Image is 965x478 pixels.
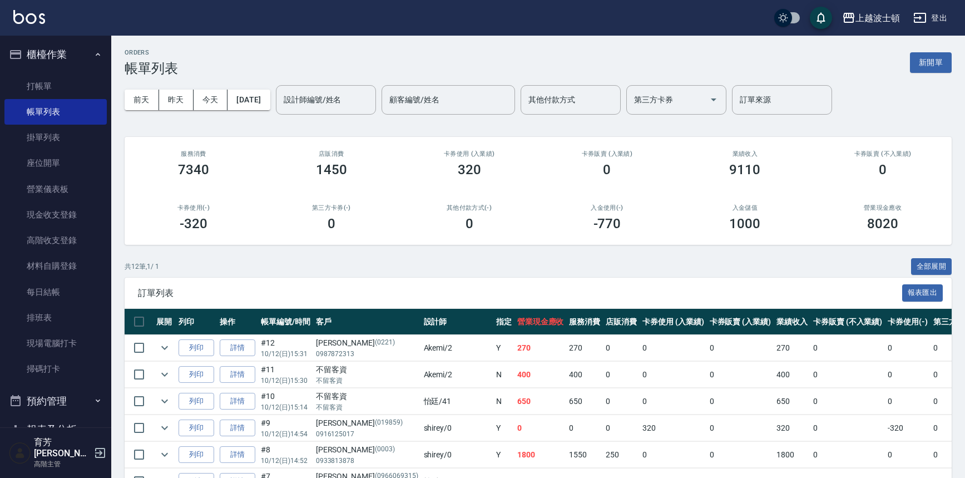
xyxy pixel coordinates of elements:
td: 270 [566,335,603,361]
span: 訂單列表 [138,288,902,299]
a: 現金收支登錄 [4,202,107,228]
a: 座位開單 [4,150,107,176]
p: 10/12 (日) 14:54 [261,429,310,439]
button: 列印 [179,420,214,437]
h3: 帳單列表 [125,61,178,76]
p: 共 12 筆, 1 / 1 [125,262,159,272]
h2: 第三方卡券(-) [276,204,387,211]
td: 320 [640,415,707,441]
h2: 其他付款方式(-) [414,204,525,211]
h2: ORDERS [125,49,178,56]
button: 新開單 [910,52,952,73]
th: 指定 [493,309,514,335]
button: expand row [156,366,173,383]
td: #12 [258,335,313,361]
button: 列印 [179,366,214,383]
h3: 1450 [316,162,347,178]
td: 0 [885,335,931,361]
td: 0 [514,415,567,441]
td: 0 [707,442,774,468]
h2: 店販消費 [276,150,387,157]
td: 怡廷 /41 [421,388,493,415]
h3: 0 [603,162,611,178]
td: shirey /0 [421,442,493,468]
td: 270 [514,335,567,361]
td: 0 [566,415,603,441]
a: 帳單列表 [4,99,107,125]
td: Akemi /2 [421,362,493,388]
td: 0 [603,415,640,441]
a: 材料自購登錄 [4,253,107,279]
button: expand row [156,393,173,410]
a: 新開單 [910,57,952,67]
td: 400 [566,362,603,388]
a: 掃碼打卡 [4,356,107,382]
div: [PERSON_NAME] [316,417,418,429]
p: 10/12 (日) 15:30 [261,376,310,386]
td: 0 [603,362,640,388]
div: [PERSON_NAME] [316,337,418,349]
td: 400 [774,362,810,388]
button: 前天 [125,90,159,110]
td: Akemi /2 [421,335,493,361]
button: save [810,7,832,29]
td: 0 [885,388,931,415]
a: 現場電腦打卡 [4,331,107,356]
th: 展開 [154,309,176,335]
td: 0 [810,442,885,468]
td: #11 [258,362,313,388]
button: expand row [156,446,173,463]
td: #10 [258,388,313,415]
td: #9 [258,415,313,441]
button: expand row [156,420,173,436]
p: 0987872313 [316,349,418,359]
h2: 入金儲值 [689,204,800,211]
td: 1800 [774,442,810,468]
a: 高階收支登錄 [4,228,107,253]
th: 客戶 [313,309,421,335]
td: 0 [885,442,931,468]
button: 列印 [179,339,214,357]
p: 高階主管 [34,459,91,469]
div: 上越波士頓 [855,11,900,25]
td: 650 [514,388,567,415]
th: 卡券販賣 (不入業績) [810,309,885,335]
th: 卡券使用(-) [885,309,931,335]
a: 詳情 [220,393,255,410]
button: 登出 [909,8,952,28]
a: 詳情 [220,420,255,437]
h2: 卡券使用 (入業績) [414,150,525,157]
h2: 卡券販賣 (入業績) [551,150,662,157]
button: 櫃檯作業 [4,40,107,69]
td: 650 [774,388,810,415]
td: 0 [810,388,885,415]
th: 卡券販賣 (入業績) [707,309,774,335]
button: 預約管理 [4,387,107,416]
h2: 卡券使用(-) [138,204,249,211]
p: 10/12 (日) 15:14 [261,402,310,412]
p: (0003) [375,444,395,456]
img: Person [9,442,31,464]
td: 400 [514,362,567,388]
img: Logo [13,10,45,24]
a: 詳情 [220,339,255,357]
th: 業績收入 [774,309,810,335]
td: 0 [707,388,774,415]
h3: 9110 [729,162,760,178]
a: 排班表 [4,305,107,331]
h3: -770 [593,216,621,231]
a: 報表匯出 [902,287,943,298]
a: 每日結帳 [4,279,107,305]
button: expand row [156,339,173,356]
button: 昨天 [159,90,194,110]
th: 服務消費 [566,309,603,335]
th: 帳單編號/時間 [258,309,313,335]
button: 今天 [194,90,228,110]
p: (019859) [375,417,403,429]
td: Y [493,415,514,441]
p: 0933813878 [316,456,418,466]
p: 0916125017 [316,429,418,439]
td: shirey /0 [421,415,493,441]
td: 0 [640,362,707,388]
p: 10/12 (日) 15:31 [261,349,310,359]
